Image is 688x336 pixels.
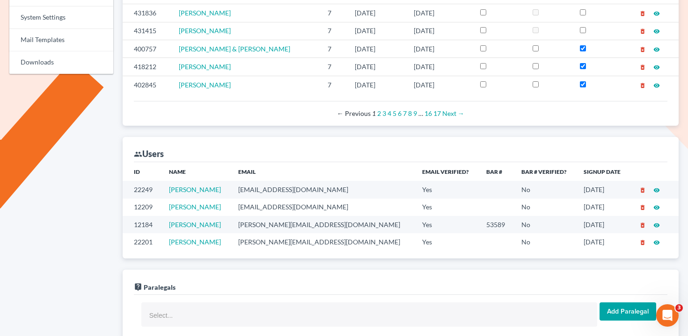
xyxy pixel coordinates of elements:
td: [DATE] [347,76,406,93]
td: [DATE] [576,181,630,198]
td: [DATE] [347,22,406,40]
td: [DATE] [406,58,473,76]
i: visibility [653,10,660,17]
a: [PERSON_NAME] [169,186,221,193]
i: delete_forever [639,28,646,35]
i: visibility [653,222,660,229]
a: System Settings [9,7,113,29]
span: Previous page [337,109,371,117]
i: delete_forever [639,222,646,229]
i: live_help [134,283,142,291]
a: [PERSON_NAME] [179,63,231,71]
td: Yes [415,181,478,198]
a: [PERSON_NAME] [179,9,231,17]
a: delete_forever [639,203,646,211]
td: [PERSON_NAME][EMAIL_ADDRESS][DOMAIN_NAME] [231,233,415,250]
td: Yes [415,199,478,216]
a: visibility [653,9,660,17]
th: Name [161,162,231,181]
a: [PERSON_NAME] & [PERSON_NAME] [179,45,290,53]
a: [PERSON_NAME] [169,238,221,246]
td: No [514,233,576,250]
td: [DATE] [576,216,630,233]
i: visibility [653,187,660,193]
a: visibility [653,238,660,246]
a: delete_forever [639,9,646,17]
a: delete_forever [639,81,646,89]
a: delete_forever [639,63,646,71]
a: Page 5 [393,109,396,117]
span: 3 [675,304,683,312]
td: [DATE] [406,22,473,40]
i: delete_forever [639,239,646,246]
a: delete_forever [639,186,646,193]
a: Page 7 [403,109,407,117]
th: Email Verified? [415,162,478,181]
i: delete_forever [639,82,646,89]
td: [DATE] [406,76,473,93]
i: delete_forever [639,10,646,17]
a: Page 2 [377,109,381,117]
i: delete_forever [639,46,646,53]
a: Page 3 [382,109,386,117]
i: visibility [653,204,660,211]
th: Bar # Verified? [514,162,576,181]
td: No [514,181,576,198]
td: 7 [320,4,347,22]
a: visibility [653,63,660,71]
td: [DATE] [576,233,630,250]
td: Yes [415,216,478,233]
em: Page 1 [372,109,376,117]
span: Paralegals [144,283,176,291]
td: 22249 [123,181,161,198]
td: 22201 [123,233,161,250]
td: [DATE] [347,4,406,22]
i: visibility [653,82,660,89]
div: Users [134,148,164,159]
td: 12184 [123,216,161,233]
a: [PERSON_NAME] [179,27,231,35]
th: Email [231,162,415,181]
a: [PERSON_NAME] [169,221,221,229]
a: [PERSON_NAME] [169,203,221,211]
a: delete_forever [639,238,646,246]
a: visibility [653,27,660,35]
a: visibility [653,221,660,229]
th: Signup Date [576,162,630,181]
span: … [418,109,423,117]
a: Page 6 [398,109,402,117]
div: Pagination [141,109,660,118]
td: 431836 [123,4,171,22]
a: [PERSON_NAME] [179,81,231,89]
iframe: Intercom live chat [656,304,679,327]
td: 400757 [123,40,171,57]
td: [DATE] [406,40,473,57]
i: delete_forever [639,64,646,71]
td: Yes [415,233,478,250]
td: [DATE] [576,199,630,216]
th: Bar # [479,162,514,181]
i: visibility [653,28,660,35]
a: delete_forever [639,45,646,53]
th: ID [123,162,161,181]
i: visibility [653,64,660,71]
td: 431415 [123,22,171,40]
a: Next page [442,109,464,117]
i: delete_forever [639,187,646,193]
a: Downloads [9,51,113,74]
td: [PERSON_NAME][EMAIL_ADDRESS][DOMAIN_NAME] [231,216,415,233]
a: Page 4 [388,109,391,117]
i: delete_forever [639,204,646,211]
a: Page 8 [408,109,412,117]
a: visibility [653,203,660,211]
td: [EMAIL_ADDRESS][DOMAIN_NAME] [231,199,415,216]
i: visibility [653,46,660,53]
td: [DATE] [347,40,406,57]
td: No [514,199,576,216]
a: Mail Templates [9,29,113,51]
td: 418212 [123,58,171,76]
a: delete_forever [639,221,646,229]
